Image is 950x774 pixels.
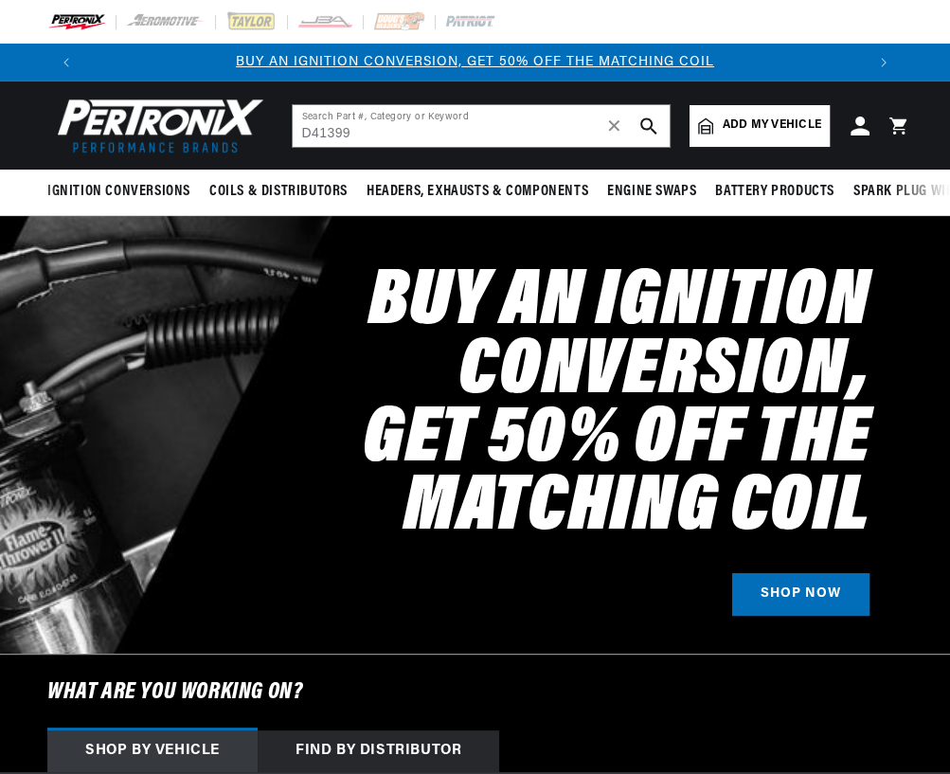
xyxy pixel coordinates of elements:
[628,105,670,147] button: search button
[209,182,348,202] span: Coils & Distributors
[47,170,200,214] summary: Ignition Conversions
[85,52,865,73] div: 1 of 3
[367,182,588,202] span: Headers, Exhausts & Components
[357,170,598,214] summary: Headers, Exhausts & Components
[47,44,85,81] button: Translation missing: en.sections.announcements.previous_announcement
[865,44,903,81] button: Translation missing: en.sections.announcements.next_announcement
[293,105,670,147] input: Search Part #, Category or Keyword
[200,170,357,214] summary: Coils & Distributors
[47,730,258,772] div: Shop by vehicle
[690,105,830,147] a: Add my vehicle
[607,182,696,202] span: Engine Swaps
[60,269,869,543] h2: Buy an Ignition Conversion, Get 50% off the Matching Coil
[723,117,821,135] span: Add my vehicle
[258,730,499,772] div: Find by Distributor
[236,55,714,69] a: BUY AN IGNITION CONVERSION, GET 50% OFF THE MATCHING COIL
[732,573,869,616] a: SHOP NOW
[85,52,865,73] div: Announcement
[47,182,190,202] span: Ignition Conversions
[47,93,265,158] img: Pertronix
[706,170,844,214] summary: Battery Products
[598,170,706,214] summary: Engine Swaps
[715,182,834,202] span: Battery Products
